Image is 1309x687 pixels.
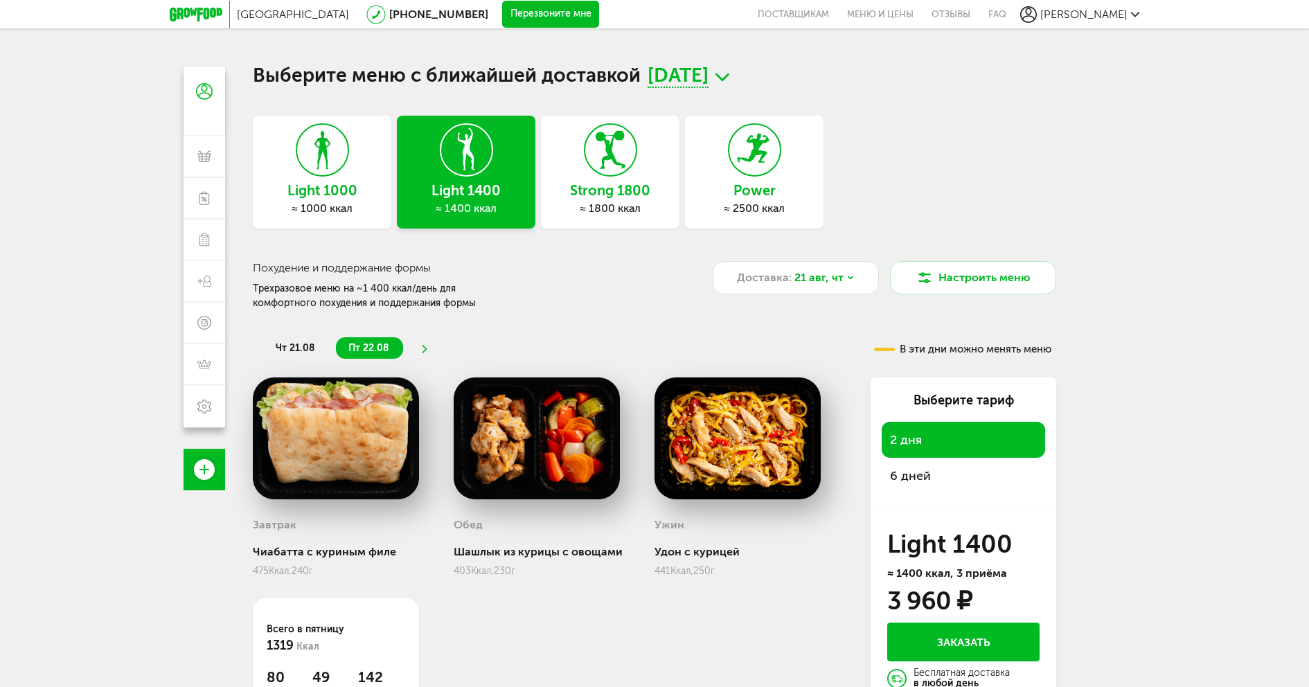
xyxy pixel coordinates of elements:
[648,66,709,88] span: [DATE]
[887,533,1040,555] h3: Light 1400
[454,377,620,499] img: big_TceYgiePvtiLYYAf.png
[874,344,1051,355] div: В эти дни можно менять меню
[397,202,535,215] div: ≈ 1400 ккал
[685,183,823,198] h3: Power
[253,518,296,531] h3: Завтрак
[887,566,1007,580] span: ≈ 1400 ккал, 3 приёма
[654,565,821,577] div: 441 250
[269,565,292,577] span: Ккал,
[253,261,682,274] h3: Похудение и поддержание формы
[511,565,515,577] span: г
[276,342,315,354] span: чт 21.08
[654,377,821,499] img: big_A8dMbFVdBMb6J8zv.png
[253,202,391,215] div: ≈ 1000 ккал
[887,623,1040,661] button: Заказать
[794,269,844,286] span: 21 авг, чт
[309,565,313,577] span: г
[890,261,1056,294] button: Настроить меню
[454,565,623,577] div: 403 230
[312,669,358,686] span: 49
[887,590,972,612] div: 3 960 ₽
[348,342,389,354] span: пт 22.08
[711,565,715,577] span: г
[267,669,312,686] span: 80
[471,565,494,577] span: Ккал,
[654,545,821,558] div: Удон с курицей
[454,545,623,558] div: Шашлык из курицы с овощами
[502,1,599,28] button: Перезвоните мне
[1040,8,1128,21] span: [PERSON_NAME]
[267,638,294,653] span: 1319
[397,183,535,198] h3: Light 1400
[541,183,679,198] h3: Strong 1800
[389,8,488,21] a: [PHONE_NUMBER]
[670,565,693,577] span: Ккал,
[685,202,823,215] div: ≈ 2500 ккал
[654,518,684,531] h3: Ужин
[541,202,679,215] div: ≈ 1800 ккал
[253,183,391,198] h3: Light 1000
[882,391,1045,409] div: Выберите тариф
[737,269,792,286] span: Доставка:
[358,669,404,686] span: 142
[253,377,419,499] img: big_K25WGlsAEynfCSuV.png
[237,8,349,21] span: [GEOGRAPHIC_DATA]
[253,565,419,577] div: 475 240
[253,545,419,558] div: Чиабатта с куриным филе
[253,66,1056,88] h1: Выберите меню с ближайшей доставкой
[890,468,931,483] span: 6 дней
[890,432,922,447] span: 2 дня
[296,641,319,652] span: Ккал
[267,622,405,655] div: Всего в пятницу
[253,281,519,310] div: Трехразовое меню на ~1 400 ккал/день для комфортного похудения и поддержания формы
[454,518,483,531] h3: Обед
